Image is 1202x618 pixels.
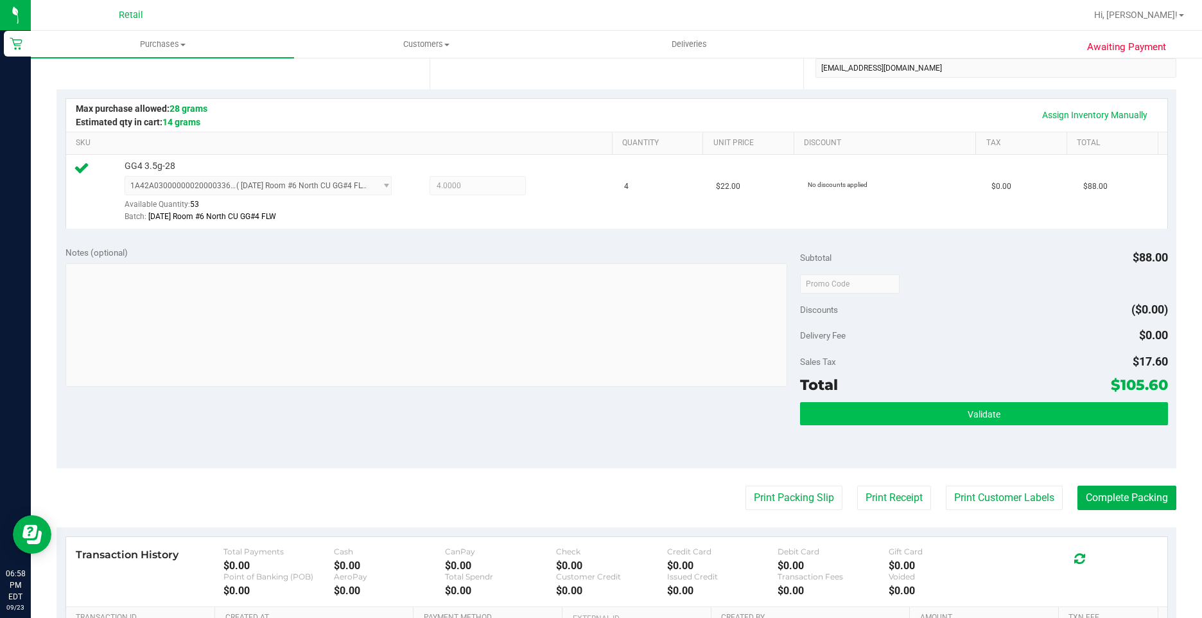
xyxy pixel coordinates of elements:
span: Discounts [800,298,838,321]
div: $0.00 [667,585,778,597]
div: Gift Card [889,547,1000,556]
span: Estimated qty in cart: [76,117,200,127]
button: Print Customer Labels [946,486,1063,510]
span: GG4 3.5g-28 [125,160,175,172]
p: 09/23 [6,603,25,612]
span: $0.00 [991,181,1011,193]
span: Subtotal [800,252,832,263]
a: Tax [986,138,1062,148]
inline-svg: Retail [10,37,22,50]
span: Hi, [PERSON_NAME]! [1094,10,1178,20]
span: $17.60 [1133,355,1168,368]
span: $105.60 [1111,376,1168,394]
span: No discounts applied [808,181,867,188]
div: $0.00 [889,585,1000,597]
a: Quantity [622,138,698,148]
a: Total [1077,138,1153,148]
div: Total Spendr [445,572,556,581]
span: Purchases [31,39,294,50]
span: 4 [624,181,629,193]
div: $0.00 [223,560,335,572]
span: Retail [119,10,143,21]
div: $0.00 [445,585,556,597]
button: Print Packing Slip [745,486,842,510]
div: $0.00 [556,585,667,597]
button: Complete Packing [1077,486,1176,510]
span: Total [800,376,838,394]
div: Total Payments [223,547,335,556]
iframe: Resource center [13,515,51,554]
span: Delivery Fee [800,330,846,340]
div: AeroPay [334,572,445,581]
div: $0.00 [778,560,889,572]
span: $22.00 [716,181,740,193]
a: Discount [804,138,971,148]
div: $0.00 [223,585,335,597]
div: Available Quantity: [125,195,406,220]
button: Validate [800,402,1167,425]
div: Transaction Fees [778,572,889,581]
div: Voided [889,572,1000,581]
span: 14 grams [162,117,200,127]
button: Print Receipt [857,486,931,510]
span: Batch: [125,212,146,221]
span: 28 grams [170,103,207,114]
div: $0.00 [445,560,556,572]
span: Notes (optional) [65,247,128,258]
div: Cash [334,547,445,556]
span: Validate [968,409,1000,419]
span: ($0.00) [1131,303,1168,316]
a: Assign Inventory Manually [1034,104,1156,126]
span: [DATE] Room #6 North CU GG#4 FLW [148,212,276,221]
div: $0.00 [889,560,1000,572]
a: SKU [76,138,607,148]
a: Customers [294,31,557,58]
span: Awaiting Payment [1087,40,1166,55]
span: $88.00 [1083,181,1108,193]
div: $0.00 [778,585,889,597]
p: 06:58 PM EDT [6,568,25,603]
div: $0.00 [334,560,445,572]
div: Issued Credit [667,572,778,581]
a: Unit Price [713,138,789,148]
div: CanPay [445,547,556,556]
input: Promo Code [800,274,900,294]
div: $0.00 [667,560,778,572]
span: Customers [295,39,557,50]
div: $0.00 [334,585,445,597]
span: Max purchase allowed: [76,103,207,114]
div: $0.00 [556,560,667,572]
div: Check [556,547,667,556]
div: Customer Credit [556,572,667,581]
div: Point of Banking (POB) [223,572,335,581]
div: Credit Card [667,547,778,556]
span: 53 [190,200,199,209]
span: Sales Tax [800,357,836,367]
div: Debit Card [778,547,889,556]
a: Purchases [31,31,294,58]
span: $88.00 [1133,251,1168,264]
span: $0.00 [1139,328,1168,342]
